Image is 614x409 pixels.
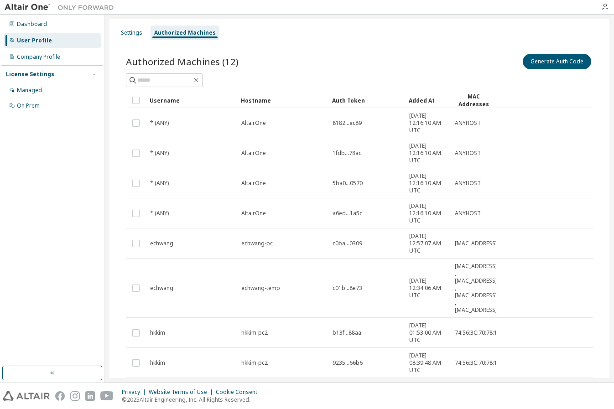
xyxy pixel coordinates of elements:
[241,285,280,292] span: echwang-temp
[333,329,361,337] span: b13f...88aa
[333,359,363,367] span: 9235...66b6
[150,180,169,187] span: * (ANY)
[333,180,363,187] span: 5ba0...0570
[455,210,481,217] span: ANYHOST
[333,240,362,247] span: c0ba...0309
[5,3,119,12] img: Altair One
[409,202,447,224] span: [DATE] 12:16:10 AM UTC
[333,150,361,157] span: 1fdb...78ac
[241,240,273,247] span: echwang-pc
[17,37,52,44] div: User Profile
[17,102,40,109] div: On Prem
[455,240,497,247] span: [MAC_ADDRESS]
[85,391,95,401] img: linkedin.svg
[241,329,268,337] span: hkkim-pc2
[409,142,447,164] span: [DATE] 12:16:10 AM UTC
[241,119,266,127] span: AltairOne
[333,119,362,127] span: 8182...ec89
[150,93,234,108] div: Username
[100,391,114,401] img: youtube.svg
[455,263,497,314] span: [MAC_ADDRESS] , [MAC_ADDRESS] , [MAC_ADDRESS] , [MAC_ADDRESS]
[17,53,60,61] div: Company Profile
[122,388,149,396] div: Privacy
[455,180,481,187] span: ANYHOST
[150,210,169,217] span: * (ANY)
[455,119,481,127] span: ANYHOST
[455,359,501,367] span: 74:56:3C:70:78:1D
[241,210,266,217] span: AltairOne
[150,150,169,157] span: * (ANY)
[241,180,266,187] span: AltairOne
[17,21,47,28] div: Dashboard
[70,391,80,401] img: instagram.svg
[154,29,216,36] div: Authorized Machines
[150,329,165,337] span: hkkim
[150,285,173,292] span: echwang
[55,391,65,401] img: facebook.svg
[332,93,401,108] div: Auth Token
[409,233,447,254] span: [DATE] 12:57:07 AM UTC
[216,388,263,396] div: Cookie Consent
[122,396,263,404] p: © 2025 Altair Engineering, Inc. All Rights Reserved.
[409,352,447,374] span: [DATE] 08:39:48 AM UTC
[333,285,362,292] span: c01b...8e73
[409,172,447,194] span: [DATE] 12:16:10 AM UTC
[333,210,362,217] span: a6ed...1a5c
[455,329,501,337] span: 74:56:3C:70:78:1D
[241,93,325,108] div: Hostname
[6,71,54,78] div: License Settings
[17,87,42,94] div: Managed
[409,112,447,134] span: [DATE] 12:16:10 AM UTC
[150,119,169,127] span: * (ANY)
[241,359,268,367] span: hkkim-pc2
[455,150,481,157] span: ANYHOST
[454,93,493,108] div: MAC Addresses
[3,391,50,401] img: altair_logo.svg
[409,322,447,344] span: [DATE] 01:53:00 AM UTC
[150,240,173,247] span: echwang
[150,359,165,367] span: hkkim
[241,150,266,157] span: AltairOne
[126,55,239,68] span: Authorized Machines (12)
[409,277,447,299] span: [DATE] 12:34:06 AM UTC
[523,54,591,69] button: Generate Auth Code
[409,93,447,108] div: Added At
[149,388,216,396] div: Website Terms of Use
[121,29,142,36] div: Settings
